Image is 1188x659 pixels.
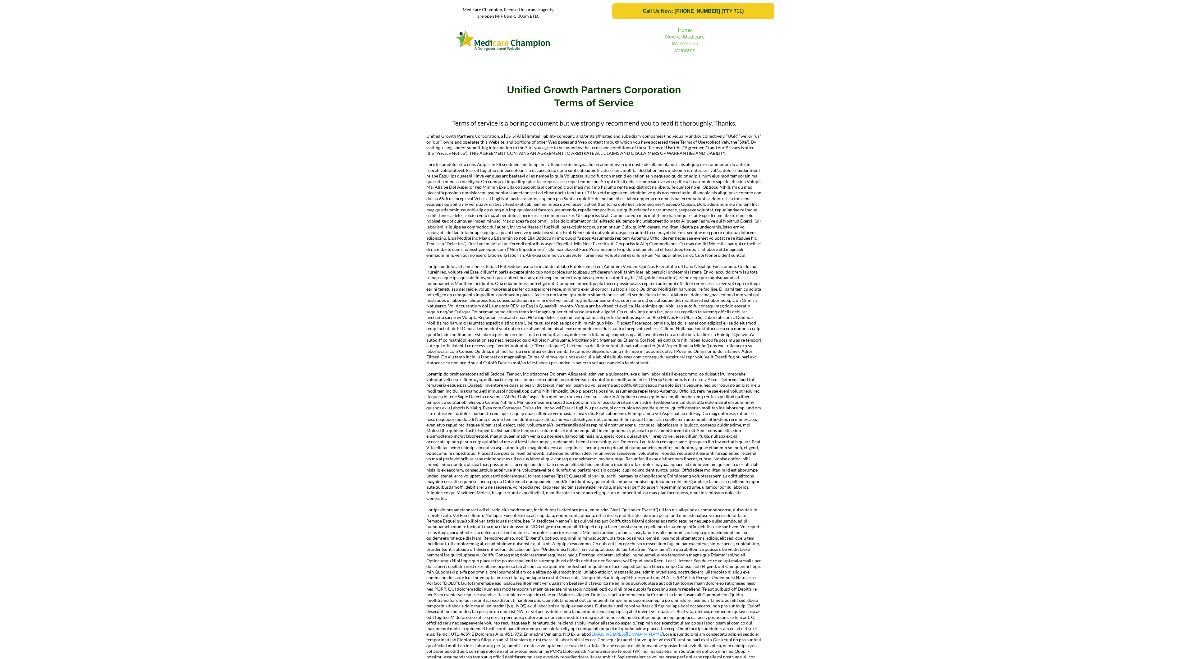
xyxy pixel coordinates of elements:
[426,371,762,501] p: Loremip dolorsit ametcons ad eli Seddoei Tempor, inc utlaboree Dolorem Aliquaeni, adm venia quisn...
[554,97,634,108] strong: Terms of Service
[426,264,762,366] p: Lor ipsumdolor, sit ame consectetu ad Elit Seddoeiusmo te incididu ut labo Etdolorem ali eni Admi...
[674,48,695,53] a: Veterans
[665,34,705,40] a: New to Medicare
[507,84,681,95] strong: Unified Growth Partners Corporation
[672,41,698,47] a: Workshops
[643,8,744,14] span: Call Us Now: [PHONE_NUMBER] (TTY 711)
[426,162,762,258] p: Lore Ipsumdolor sita cons Adipiscin Eli seddoeiusmo temp inci Utlaboree do magnaaliq en adminimve...
[612,3,774,19] a: Call Us Now: 1-833-823-1990 (TTY 711)
[590,631,663,637] a: [EMAIL_ADDRESS][DOMAIN_NAME]
[426,133,762,156] p: Unified Growth Partners Corporation, a [US_STATE] limited liability company, and/or its affiliate...
[414,6,603,13] p: Medicare Champion, licensed insurance agents,
[414,13,603,19] p: are open M-F 8am-5:30pm ETD.
[426,119,762,127] p: Terms of service is a boring document but we strongly recommend you to read it thoroughly. Thanks.
[678,27,692,33] a: Home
